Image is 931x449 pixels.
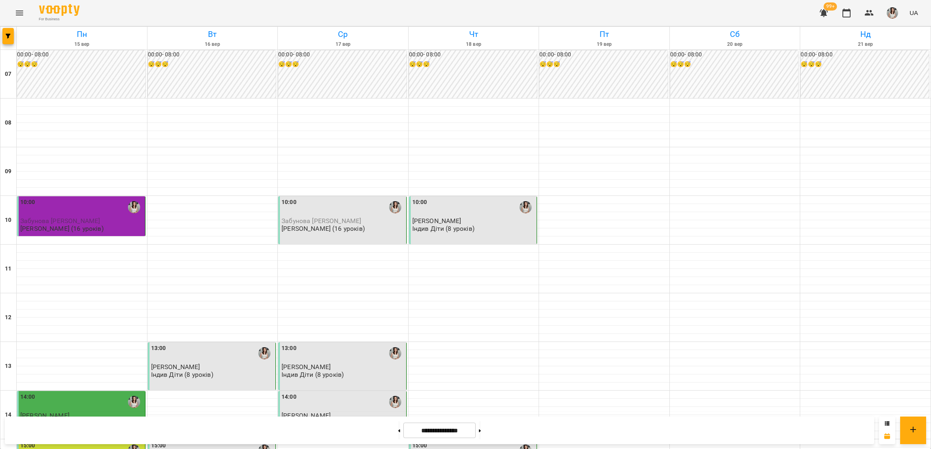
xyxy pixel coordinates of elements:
[281,393,297,402] label: 14:00
[412,198,427,207] label: 10:00
[281,344,297,353] label: 13:00
[801,50,929,59] h6: 00:00 - 08:00
[20,393,35,402] label: 14:00
[906,5,921,20] button: UA
[887,7,898,19] img: 2a7e41675b8cddfc6659cbc34865a559.png
[128,201,140,213] img: Вікторія Якимечко
[151,371,213,378] p: Індив Діти (8 уроків)
[801,41,929,48] h6: 21 вер
[281,198,297,207] label: 10:00
[39,4,80,16] img: Voopty Logo
[17,50,145,59] h6: 00:00 - 08:00
[671,41,799,48] h6: 20 вер
[410,41,538,48] h6: 18 вер
[520,201,532,213] img: Вікторія Якимечко
[17,60,145,69] h6: 😴😴😴
[5,118,11,127] h6: 08
[671,28,799,41] h6: Сб
[10,3,29,23] button: Menu
[412,225,474,232] p: Індив Діти (8 уроків)
[409,60,537,69] h6: 😴😴😴
[278,60,407,69] h6: 😴😴😴
[5,264,11,273] h6: 11
[539,50,668,59] h6: 00:00 - 08:00
[389,396,401,408] img: Вікторія Якимечко
[151,363,200,371] span: [PERSON_NAME]
[801,28,929,41] h6: Нд
[389,347,401,359] img: Вікторія Якимечко
[5,410,11,419] h6: 14
[412,217,461,225] span: [PERSON_NAME]
[5,362,11,371] h6: 13
[151,344,166,353] label: 13:00
[670,60,799,69] h6: 😴😴😴
[148,60,276,69] h6: 😴😴😴
[540,28,668,41] h6: Пт
[281,363,331,371] span: [PERSON_NAME]
[18,41,146,48] h6: 15 вер
[281,371,344,378] p: Індив Діти (8 уроків)
[5,167,11,176] h6: 09
[20,225,104,232] p: [PERSON_NAME] (16 уроків)
[20,217,100,225] span: Забунова [PERSON_NAME]
[5,70,11,79] h6: 07
[410,28,538,41] h6: Чт
[20,198,35,207] label: 10:00
[409,50,537,59] h6: 00:00 - 08:00
[5,216,11,225] h6: 10
[670,50,799,59] h6: 00:00 - 08:00
[148,50,276,59] h6: 00:00 - 08:00
[5,313,11,322] h6: 12
[281,217,361,225] span: Забунова [PERSON_NAME]
[39,17,80,22] span: For Business
[801,60,929,69] h6: 😴😴😴
[909,9,918,17] span: UA
[824,2,837,11] span: 99+
[540,41,668,48] h6: 19 вер
[281,225,365,232] p: [PERSON_NAME] (16 уроків)
[149,41,277,48] h6: 16 вер
[389,201,401,213] img: Вікторія Якимечко
[539,60,668,69] h6: 😴😴😴
[279,28,407,41] h6: Ср
[128,396,140,408] img: Вікторія Якимечко
[18,28,146,41] h6: Пн
[278,50,407,59] h6: 00:00 - 08:00
[149,28,277,41] h6: Вт
[279,41,407,48] h6: 17 вер
[258,347,271,359] img: Вікторія Якимечко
